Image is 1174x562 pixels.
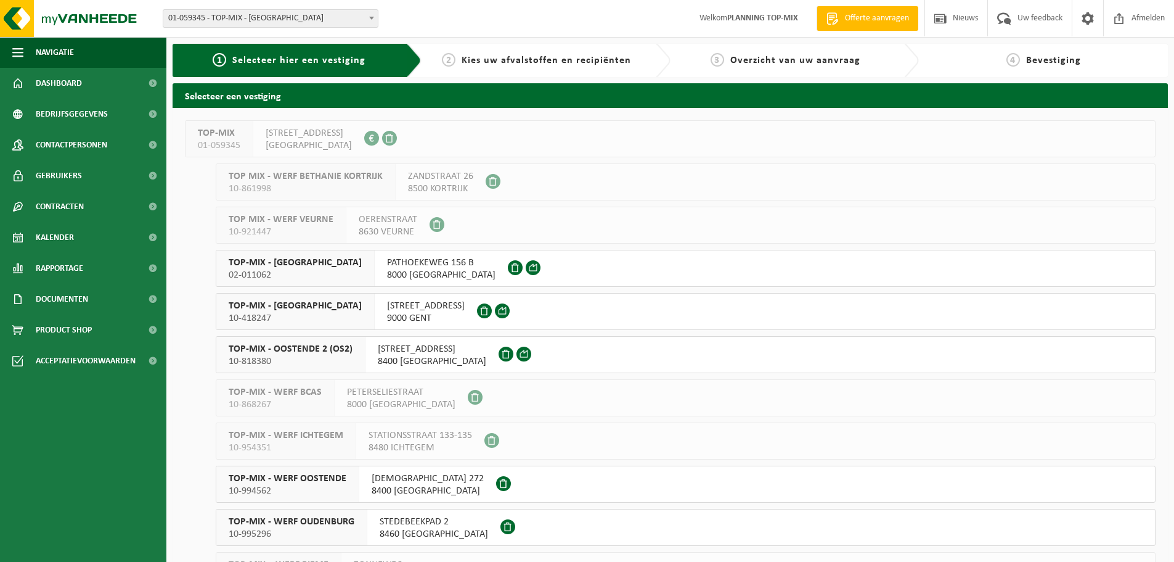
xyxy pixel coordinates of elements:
[36,222,74,253] span: Kalender
[229,528,354,540] span: 10-995296
[378,355,486,368] span: 8400 [GEOGRAPHIC_DATA]
[229,386,322,399] span: TOP-MIX - WERF BCAS
[229,399,322,411] span: 10-868267
[213,53,226,67] span: 1
[347,386,455,399] span: PETERSELIESTRAAT
[387,269,495,281] span: 8000 [GEOGRAPHIC_DATA]
[369,429,472,442] span: STATIONSSTRAAT 133-135
[36,130,107,160] span: Contactpersonen
[387,312,465,324] span: 9000 GENT
[198,139,240,152] span: 01-059345
[372,473,484,485] span: [DEMOGRAPHIC_DATA] 272
[266,139,352,152] span: [GEOGRAPHIC_DATA]
[36,284,88,315] span: Documenten
[442,53,455,67] span: 2
[36,315,92,345] span: Product Shop
[36,37,74,68] span: Navigatie
[232,56,365,65] span: Selecteer hier een vestiging
[462,56,631,65] span: Kies uw afvalstoffen en recipiënten
[36,99,108,130] span: Bedrijfsgegevens
[1026,56,1081,65] span: Bevestiging
[163,9,378,28] span: 01-059345 - TOP-MIX - Oostende
[198,127,240,139] span: TOP-MIX
[347,399,455,411] span: 8000 [GEOGRAPHIC_DATA]
[817,6,918,31] a: Offerte aanvragen
[408,183,473,195] span: 8500 KORTRIJK
[216,293,1156,330] button: TOP-MIX - [GEOGRAPHIC_DATA] 10-418247 [STREET_ADDRESS]9000 GENT
[369,442,472,454] span: 8480 ICHTEGEM
[359,213,417,226] span: OERENSTRAAT
[36,160,82,191] span: Gebruikers
[229,442,343,454] span: 10-954351
[229,226,333,238] span: 10-921447
[359,226,417,238] span: 8630 VEURNE
[229,429,343,442] span: TOP-MIX - WERF ICHTEGEM
[408,170,473,183] span: ZANDSTRAAT 26
[173,83,1168,107] h2: Selecteer een vestiging
[380,516,488,528] span: STEDEBEEKPAD 2
[229,213,333,226] span: TOP MIX - WERF VEURNE
[36,253,83,284] span: Rapportage
[727,14,798,23] strong: PLANNING TOP-MIX
[216,466,1156,503] button: TOP-MIX - WERF OOSTENDE 10-994562 [DEMOGRAPHIC_DATA] 2728400 [GEOGRAPHIC_DATA]
[229,516,354,528] span: TOP-MIX - WERF OUDENBURG
[1006,53,1020,67] span: 4
[216,336,1156,373] button: TOP-MIX - OOSTENDE 2 (OS2) 10-818380 [STREET_ADDRESS]8400 [GEOGRAPHIC_DATA]
[387,257,495,269] span: PATHOEKEWEG 156 B
[163,10,378,27] span: 01-059345 - TOP-MIX - Oostende
[229,485,346,497] span: 10-994562
[36,191,84,222] span: Contracten
[229,355,353,368] span: 10-818380
[36,345,136,376] span: Acceptatievoorwaarden
[842,12,912,25] span: Offerte aanvragen
[378,343,486,355] span: [STREET_ADDRESS]
[229,473,346,485] span: TOP-MIX - WERF OOSTENDE
[229,300,362,312] span: TOP-MIX - [GEOGRAPHIC_DATA]
[229,343,353,355] span: TOP-MIX - OOSTENDE 2 (OS2)
[229,170,383,183] span: TOP MIX - WERF BETHANIE KORTRIJK
[229,269,362,281] span: 02-011062
[216,250,1156,287] button: TOP-MIX - [GEOGRAPHIC_DATA] 02-011062 PATHOEKEWEG 156 B8000 [GEOGRAPHIC_DATA]
[387,300,465,312] span: [STREET_ADDRESS]
[711,53,724,67] span: 3
[216,509,1156,546] button: TOP-MIX - WERF OUDENBURG 10-995296 STEDEBEEKPAD 28460 [GEOGRAPHIC_DATA]
[380,528,488,540] span: 8460 [GEOGRAPHIC_DATA]
[36,68,82,99] span: Dashboard
[730,56,860,65] span: Overzicht van uw aanvraag
[229,257,362,269] span: TOP-MIX - [GEOGRAPHIC_DATA]
[229,183,383,195] span: 10-861998
[266,127,352,139] span: [STREET_ADDRESS]
[229,312,362,324] span: 10-418247
[372,485,484,497] span: 8400 [GEOGRAPHIC_DATA]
